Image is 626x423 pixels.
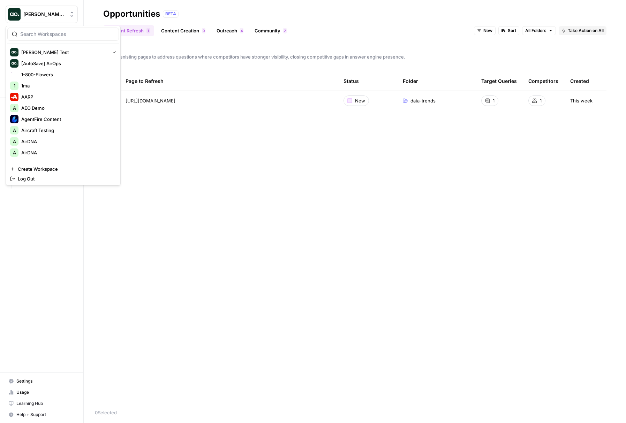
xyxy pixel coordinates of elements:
span: All Folders [525,28,546,34]
img: Dillon Test Logo [10,48,18,56]
a: Community2 [250,25,291,36]
span: A [13,138,16,145]
button: All Folders [522,26,556,35]
div: Workspace: Dillon Test [6,26,121,185]
span: 1ma [21,82,113,89]
span: [PERSON_NAME] Test [23,11,66,18]
div: Opportunities [103,8,160,20]
div: Created [570,71,589,91]
span: [URL][DOMAIN_NAME] [126,97,175,104]
button: Help + Support [6,409,78,420]
div: 1 [146,28,150,33]
input: Search Workspaces [20,31,114,38]
span: 4 [241,28,243,33]
img: AgentFire Content Logo [10,115,18,123]
span: Settings [16,378,75,384]
a: Learning Hub [6,398,78,409]
div: Competitors [528,71,558,91]
div: Status [344,71,359,91]
div: 0 Selected [95,409,615,416]
button: Take Action on All [559,26,606,35]
a: Content Refresh1 [103,25,154,36]
img: 1-800-Flowers Logo [10,70,18,79]
span: New [355,97,365,104]
button: Sort [498,26,519,35]
button: New [474,26,496,35]
img: Dillon Test Logo [8,8,21,21]
div: 0 [202,28,205,33]
span: data-trends [410,97,436,104]
img: AARP Logo [10,93,18,101]
div: Folder [403,71,418,91]
span: Log Out [18,175,113,182]
span: 1 [540,97,542,104]
span: 1 [14,82,15,89]
span: 1 [493,97,495,104]
span: AirDNA [21,138,113,145]
div: 2 [283,28,287,33]
a: Usage [6,387,78,398]
a: Outreach4 [212,25,248,36]
span: Take Action on All [568,28,604,34]
a: Create Workspace [7,164,119,174]
span: Help + Support [16,412,75,418]
a: Content Creation0 [157,25,210,36]
span: AEO Demo [21,105,113,111]
a: Log Out [7,174,119,184]
span: A [13,149,16,156]
span: 1-800-Flowers [21,71,113,78]
span: 0 [203,28,205,33]
span: Usage [16,389,75,395]
span: Sort [508,28,516,34]
button: Workspace: Dillon Test [6,6,78,23]
span: A [13,105,16,111]
span: Learning Hub [16,400,75,407]
div: 4 [240,28,243,33]
span: Create Workspace [18,166,113,172]
span: AgentFire Content [21,116,113,123]
a: Settings [6,376,78,387]
span: 2 [284,28,286,33]
span: New [483,28,492,34]
div: Page to Refresh [126,71,332,91]
span: AirDNA [21,149,113,156]
div: Target Queries [481,71,517,91]
div: BETA [163,10,179,17]
span: AARP [21,93,113,100]
span: This week [570,97,593,104]
span: Update existing pages to address questions where competitors have stronger visibility, closing co... [103,53,606,60]
span: [AutoSave] AirOps [21,60,113,67]
span: A [13,127,16,134]
img: [AutoSave] AirOps Logo [10,59,18,68]
span: 1 [147,28,149,33]
span: [PERSON_NAME] Test [21,49,107,56]
span: Aircraft Testing [21,127,113,134]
